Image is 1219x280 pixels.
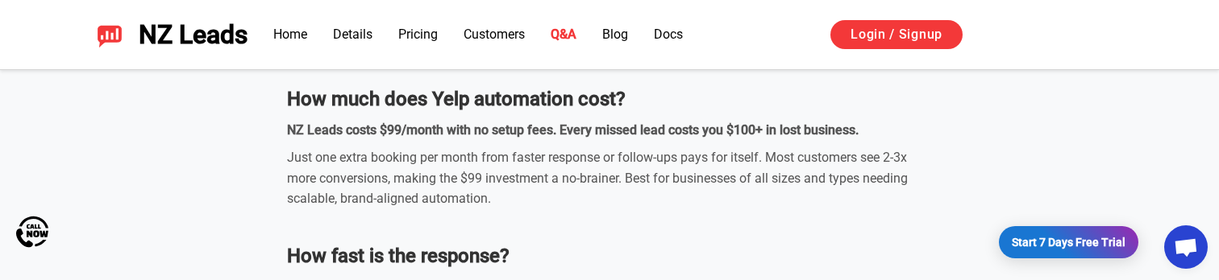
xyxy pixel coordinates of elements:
[999,226,1138,258] a: Start 7 Days Free Trial
[464,27,525,42] a: Customers
[273,27,307,42] a: Home
[97,22,123,47] img: NZ Leads logo
[602,27,628,42] a: Blog
[287,147,932,209] div: Just one extra booking per month from faster response or follow-ups pays for itself. Most custome...
[16,216,48,248] img: Call Now
[287,122,859,138] strong: NZ Leads costs $99/month with no setup fees. Every missed lead costs you $100+ in lost business.
[139,20,248,50] span: NZ Leads
[333,27,372,42] a: Details
[1164,225,1208,269] div: Open chat
[830,20,963,49] a: Login / Signup
[654,27,683,42] a: Docs
[551,27,576,42] a: Q&A
[398,27,438,42] a: Pricing
[287,84,932,113] dt: How much does Yelp automation cost?
[287,241,932,270] dt: How fast is the response?
[979,18,1143,53] iframe: Sign in with Google Button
